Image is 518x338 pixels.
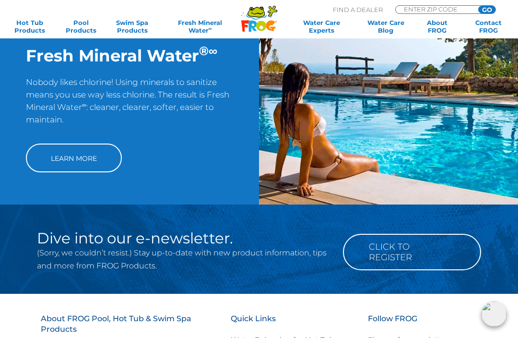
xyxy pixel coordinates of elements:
sup: ® [199,43,209,58]
p: Nobody likes chlorine! Using minerals to sanitize means you use way less chlorine. The result is ... [26,76,233,134]
img: openIcon [482,302,506,326]
a: Hot TubProducts [10,19,49,34]
p: Find A Dealer [333,5,383,14]
a: Water CareBlog [366,19,406,34]
sup: ∞ [82,101,86,109]
p: (Sorry, we couldn’t resist.) Stay up-to-date with new product information, tips and more from FRO... [37,246,330,272]
a: Learn More [26,144,122,172]
a: Water CareExperts [289,19,354,34]
a: Click to Register [343,234,481,270]
h3: Quick Links [231,314,358,334]
a: Fresh MineralWater∞ [164,19,236,34]
h3: Follow FROG [368,314,468,334]
sup: ∞ [209,43,217,58]
input: Zip Code Form [403,6,468,12]
sup: ∞ [209,26,212,31]
h2: Dive into our e-newsletter. [37,230,330,246]
img: img-truth-about-salt-fpo [259,32,518,205]
a: PoolProducts [61,19,101,34]
h2: Fresh Mineral Water [26,46,233,66]
input: GO [478,6,495,13]
a: AboutFROG [417,19,457,34]
a: Swim SpaProducts [112,19,152,34]
a: ContactFROG [469,19,508,34]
